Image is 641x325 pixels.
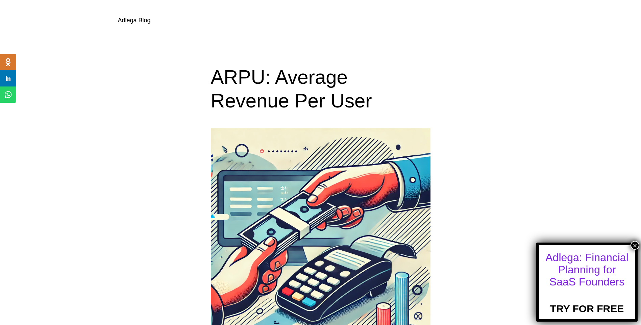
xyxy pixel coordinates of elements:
[545,251,629,288] div: Adlega: Financial Planning for SaaS Founders
[550,292,624,315] a: TRY FOR FREE
[118,17,151,24] a: Adlega Blog
[211,65,430,112] h1: ARPU: Average Revenue Per User
[631,241,639,250] button: Close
